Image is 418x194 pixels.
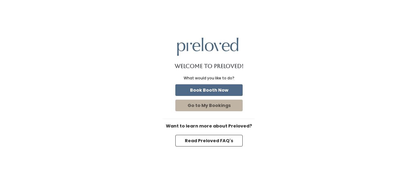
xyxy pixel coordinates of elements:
img: preloved logo [177,38,238,56]
button: Read Preloved FAQ's [175,135,243,146]
h1: Welcome to Preloved! [175,63,244,69]
h6: Want to learn more about Preloved? [163,124,255,129]
button: Go to My Bookings [175,100,243,111]
button: Book Booth Now [175,84,243,96]
div: What would you like to do? [184,75,234,81]
a: Go to My Bookings [174,98,244,112]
